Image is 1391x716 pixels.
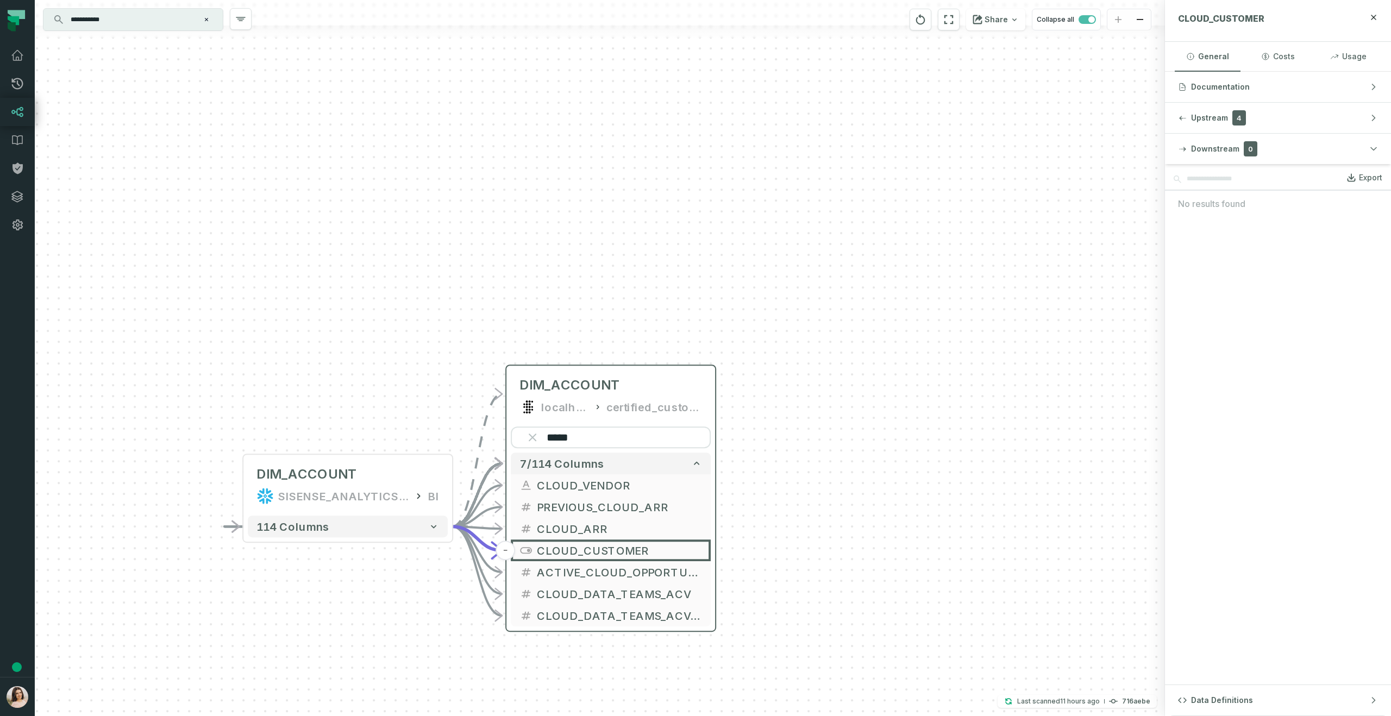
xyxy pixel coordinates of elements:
[519,457,604,470] span: 7/114 columns
[1191,695,1253,706] span: Data Definitions
[537,477,702,493] span: CLOUD_VENDOR
[537,586,702,602] span: CLOUD_DATA_TEAMS_ACV
[519,566,532,579] span: float
[452,526,502,572] g: Edge from 72fdfb457e6ff818ffbab6852a9849ad to 4ff571a854d295e850055df28ed88441
[519,522,532,535] span: float
[256,520,329,533] span: 114 columns
[1165,685,1391,715] button: Data Definitions
[1165,134,1391,164] button: Downstream0
[1191,81,1250,92] span: Documentation
[1165,72,1391,102] button: Documentation
[524,429,541,446] button: Clear
[201,14,212,25] button: Clear search query
[519,479,532,492] span: string
[452,526,502,594] g: Edge from 72fdfb457e6ff818ffbab6852a9849ad to 4ff571a854d295e850055df28ed88441
[1178,13,1264,24] span: CLOUD_CUSTOMER
[452,485,502,526] g: Edge from 72fdfb457e6ff818ffbab6852a9849ad to 4ff571a854d295e850055df28ed88441
[966,9,1025,30] button: Share
[511,583,711,605] button: CLOUD_DATA_TEAMS_ACV
[496,541,515,560] button: -
[511,474,711,496] button: CLOUD_VENDOR
[511,496,711,518] button: PREVIOUS_CLOUD_ARR
[7,686,28,708] img: avatar of Kateryna Viflinzider
[511,539,711,561] button: CLOUD_CUSTOMER
[537,499,702,515] span: PREVIOUS_CLOUD_ARR
[452,394,502,526] g: Edge from 72fdfb457e6ff818ffbab6852a9849ad to 4ff571a854d295e850055df28ed88441
[452,526,502,529] g: Edge from 72fdfb457e6ff818ffbab6852a9849ad to 4ff571a854d295e850055df28ed88441
[519,544,532,557] span: boolean
[1129,9,1151,30] button: zoom out
[1017,696,1100,707] p: Last scanned
[1175,42,1240,71] button: General
[1191,112,1228,123] span: Upstream
[1245,42,1311,71] button: Costs
[606,398,702,416] div: certified_customer_base_datamart
[1122,698,1150,705] h4: 716aebe
[519,587,532,600] span: float
[1232,110,1246,125] span: 4
[256,466,358,483] div: DIM_ACCOUNT
[1060,697,1100,705] relative-time: Sep 10, 2025, 4:40 AM GMT+3
[278,487,409,505] div: SISENSE_ANALYTICS_PRODUCTION
[452,463,502,526] g: Edge from 72fdfb457e6ff818ffbab6852a9849ad to 4ff571a854d295e850055df28ed88441
[519,609,532,622] span: float
[998,695,1157,708] button: Last scanned[DATE] 04:40:33716aebe
[1244,141,1257,156] span: 0
[1178,197,1378,210] span: No results found
[452,526,502,550] g: Edge from 72fdfb457e6ff818ffbab6852a9849ad to 4ff571a854d295e850055df28ed88441
[452,507,502,526] g: Edge from 72fdfb457e6ff818ffbab6852a9849ad to 4ff571a854d295e850055df28ed88441
[1315,42,1381,71] button: Usage
[1165,103,1391,133] button: Upstream4
[511,605,711,626] button: CLOUD_DATA_TEAMS_ACV_ALL_CUSTOMERS
[511,518,711,539] button: CLOUD_ARR
[12,662,22,672] div: Tooltip anchor
[519,500,532,513] span: float
[511,561,711,583] button: ACTIVE_CLOUD_OPPORTUNITIES
[1191,143,1239,154] span: Downstream
[537,542,702,558] span: CLOUD_CUSTOMER
[428,487,439,505] div: BI
[541,398,589,416] div: localhost
[537,520,702,537] span: CLOUD_ARR
[537,607,702,624] span: CLOUD_DATA_TEAMS_ACV_ALL_CUSTOMERS
[452,526,502,615] g: Edge from 72fdfb457e6ff818ffbab6852a9849ad to 4ff571a854d295e850055df28ed88441
[519,376,621,394] span: DIM_ACCOUNT
[537,564,702,580] span: ACTIVE_CLOUD_OPPORTUNITIES
[1032,9,1101,30] button: Collapse all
